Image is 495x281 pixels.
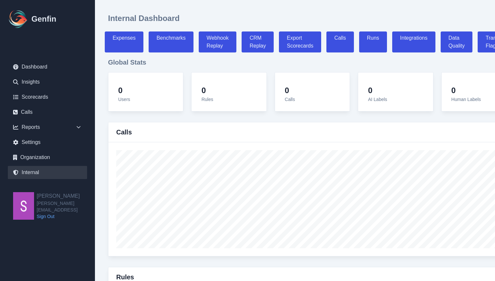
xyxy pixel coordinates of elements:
span: AI Labels [368,97,387,102]
div: Reports [8,121,87,134]
a: CRM Replay [242,31,274,52]
h1: Internal Dashboard [108,13,180,24]
a: Insights [8,75,87,89]
a: Export Scorecards [279,31,321,52]
h2: [PERSON_NAME] [37,192,95,200]
h1: Genfin [31,14,56,24]
h4: 0 [368,86,387,95]
h4: 0 [451,86,481,95]
span: [PERSON_NAME][EMAIL_ADDRESS] [37,200,95,213]
span: Users [118,97,130,102]
a: Scorecards [8,90,87,104]
a: Settings [8,136,87,149]
a: Sign Out [37,213,95,220]
a: Calls [8,106,87,119]
a: Data Quality [441,31,473,52]
a: Organization [8,151,87,164]
a: Runs [359,31,387,52]
span: Human Labels [451,97,481,102]
a: Calls [326,31,354,52]
h4: 0 [285,86,295,95]
h3: Calls [116,128,132,137]
h4: 0 [118,86,130,95]
a: Expenses [105,31,143,52]
a: Internal [8,166,87,179]
a: Dashboard [8,60,87,73]
span: Calls [285,97,295,102]
a: Integrations [392,31,435,52]
a: Benchmarks [149,31,193,52]
span: Rules [201,97,213,102]
img: Logo [8,9,29,30]
img: Shane Wey [13,192,34,220]
h4: 0 [201,86,213,95]
a: Webhook Replay [199,31,236,52]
